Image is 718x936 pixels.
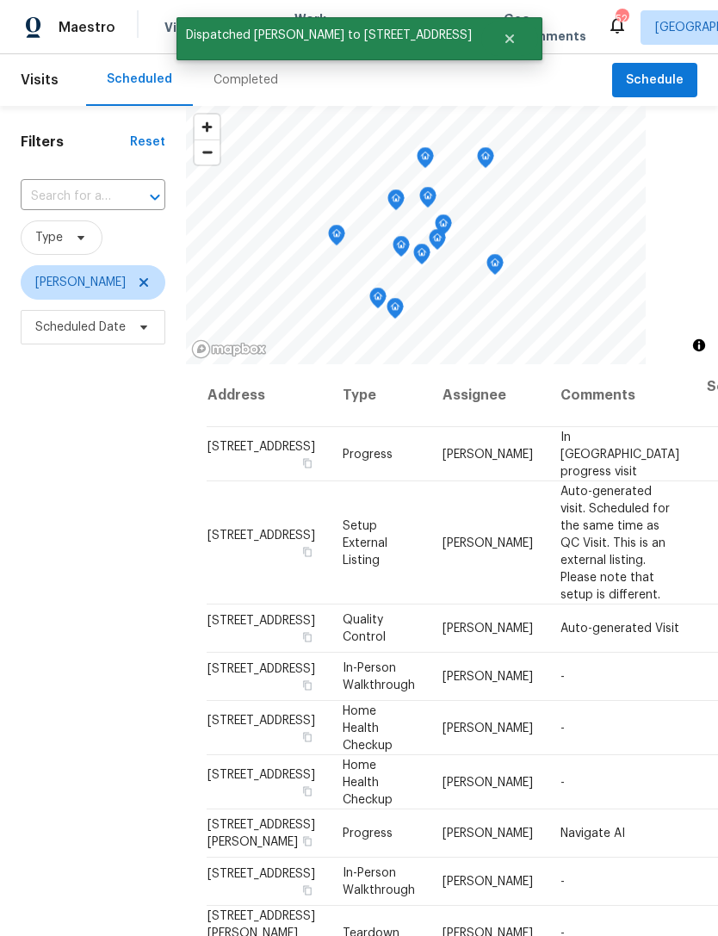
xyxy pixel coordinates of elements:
[560,623,679,635] span: Auto-generated Visit
[35,274,126,291] span: [PERSON_NAME]
[419,187,436,214] div: Map marker
[130,133,165,151] div: Reset
[443,722,533,734] span: [PERSON_NAME]
[477,147,494,174] div: Map marker
[207,714,315,726] span: [STREET_ADDRESS]
[393,236,410,263] div: Map marker
[300,834,315,849] button: Copy Address
[328,225,345,251] div: Map marker
[214,71,278,89] div: Completed
[435,214,452,241] div: Map marker
[612,63,697,98] button: Schedule
[369,288,387,314] div: Map marker
[443,623,533,635] span: [PERSON_NAME]
[443,448,533,460] span: [PERSON_NAME]
[417,147,434,174] div: Map marker
[195,139,220,164] button: Zoom out
[443,536,533,549] span: [PERSON_NAME]
[443,876,533,888] span: [PERSON_NAME]
[560,485,670,600] span: Auto-generated visit. Scheduled for the same time as QC Visit. This is an external listing. Pleas...
[443,828,533,840] span: [PERSON_NAME]
[207,440,315,452] span: [STREET_ADDRESS]
[486,254,504,281] div: Map marker
[300,728,315,744] button: Copy Address
[21,61,59,99] span: Visits
[21,133,130,151] h1: Filters
[560,431,679,477] span: In [GEOGRAPHIC_DATA] progress visit
[443,776,533,788] span: [PERSON_NAME]
[207,819,315,848] span: [STREET_ADDRESS][PERSON_NAME]
[443,671,533,683] span: [PERSON_NAME]
[429,229,446,256] div: Map marker
[300,629,315,645] button: Copy Address
[191,339,267,359] a: Mapbox homepage
[560,828,625,840] span: Navigate AI
[694,336,704,355] span: Toggle attribution
[560,671,565,683] span: -
[300,678,315,693] button: Copy Address
[35,229,63,246] span: Type
[195,115,220,139] button: Zoom in
[343,867,415,896] span: In-Person Walkthrough
[294,10,338,45] span: Work Orders
[107,71,172,88] div: Scheduled
[413,244,430,270] div: Map marker
[689,335,709,356] button: Toggle attribution
[616,10,628,28] div: 52
[164,19,200,36] span: Visits
[207,615,315,627] span: [STREET_ADDRESS]
[560,722,565,734] span: -
[207,868,315,880] span: [STREET_ADDRESS]
[176,17,481,53] span: Dispatched [PERSON_NAME] to [STREET_ADDRESS]
[429,364,547,427] th: Assignee
[547,364,693,427] th: Comments
[207,768,315,780] span: [STREET_ADDRESS]
[300,883,315,898] button: Copy Address
[207,529,315,541] span: [STREET_ADDRESS]
[343,614,386,643] span: Quality Control
[207,663,315,675] span: [STREET_ADDRESS]
[300,783,315,798] button: Copy Address
[504,10,586,45] span: Geo Assignments
[186,106,646,364] canvas: Map
[21,183,117,210] input: Search for an address...
[195,140,220,164] span: Zoom out
[387,298,404,325] div: Map marker
[343,828,393,840] span: Progress
[207,364,329,427] th: Address
[560,876,565,888] span: -
[560,776,565,788] span: -
[143,185,167,209] button: Open
[626,70,684,91] span: Schedule
[387,189,405,216] div: Map marker
[59,19,115,36] span: Maestro
[481,22,538,56] button: Close
[343,759,393,805] span: Home Health Checkup
[35,319,126,336] span: Scheduled Date
[343,704,393,751] span: Home Health Checkup
[343,662,415,691] span: In-Person Walkthrough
